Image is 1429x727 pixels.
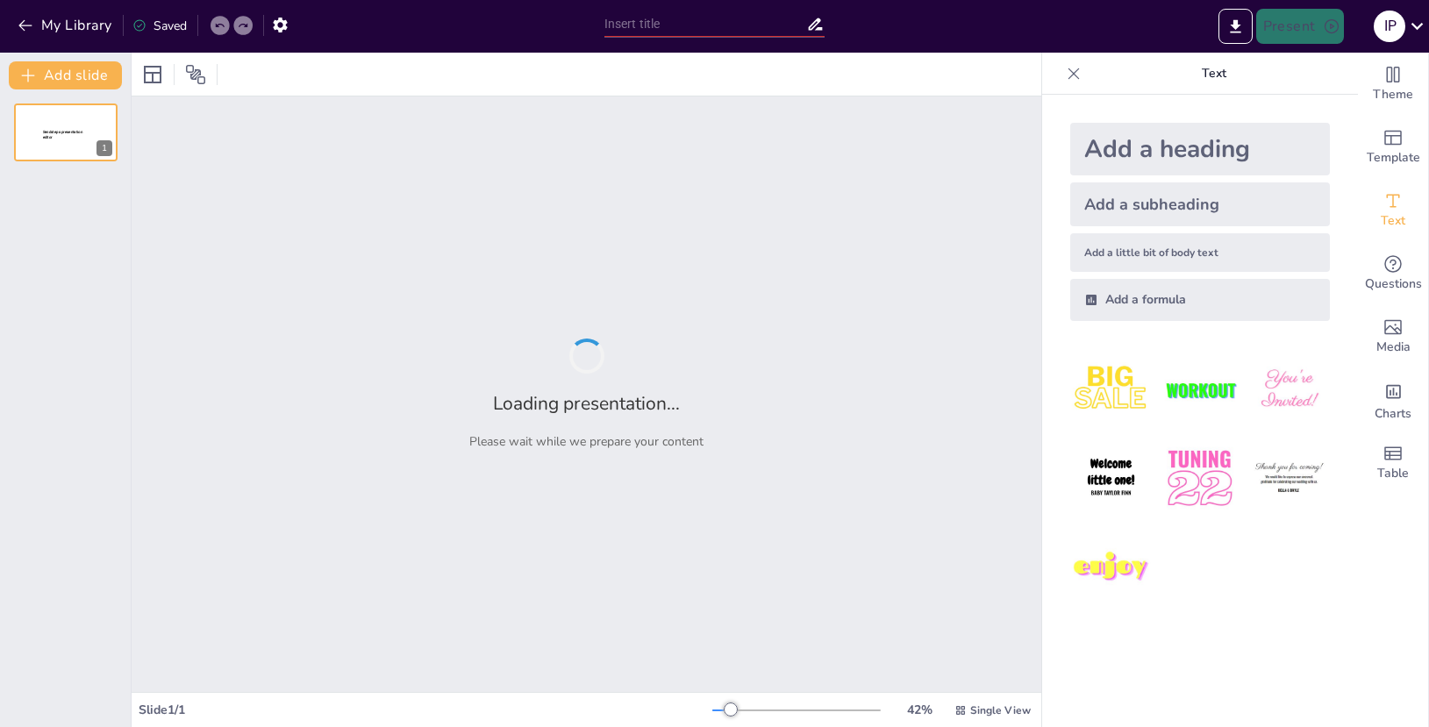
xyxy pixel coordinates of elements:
[1159,438,1240,519] img: 5.jpeg
[132,18,187,34] div: Saved
[1358,242,1428,305] div: Get real-time input from your audience
[14,103,118,161] div: 1
[970,703,1031,717] span: Single View
[1070,527,1152,609] img: 7.jpeg
[139,702,712,718] div: Slide 1 / 1
[1070,349,1152,431] img: 1.jpeg
[1367,148,1420,167] span: Template
[1358,116,1428,179] div: Add ready made slides
[1358,305,1428,368] div: Add images, graphics, shapes or video
[898,702,940,718] div: 42 %
[1358,431,1428,495] div: Add a table
[1248,438,1330,519] img: 6.jpeg
[1248,349,1330,431] img: 3.jpeg
[1088,53,1340,95] p: Text
[1373,85,1413,104] span: Theme
[604,11,807,37] input: Insert title
[185,64,206,85] span: Position
[1218,9,1253,44] button: Export to PowerPoint
[1070,182,1330,226] div: Add a subheading
[1374,11,1405,42] div: I P
[1374,9,1405,44] button: I P
[493,391,680,416] h2: Loading presentation...
[1375,404,1411,424] span: Charts
[1365,274,1422,294] span: Questions
[1070,123,1330,175] div: Add a heading
[13,11,119,39] button: My Library
[1256,9,1344,44] button: Present
[1070,438,1152,519] img: 4.jpeg
[1381,211,1405,231] span: Text
[9,61,122,89] button: Add slide
[1159,349,1240,431] img: 2.jpeg
[1358,53,1428,116] div: Change the overall theme
[1358,368,1428,431] div: Add charts and graphs
[139,61,167,89] div: Layout
[43,130,82,139] span: Sendsteps presentation editor
[1070,279,1330,321] div: Add a formula
[96,140,112,156] div: 1
[1376,338,1411,357] span: Media
[1358,179,1428,242] div: Add text boxes
[1377,464,1409,483] span: Table
[469,433,704,450] p: Please wait while we prepare your content
[1070,233,1330,272] div: Add a little bit of body text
